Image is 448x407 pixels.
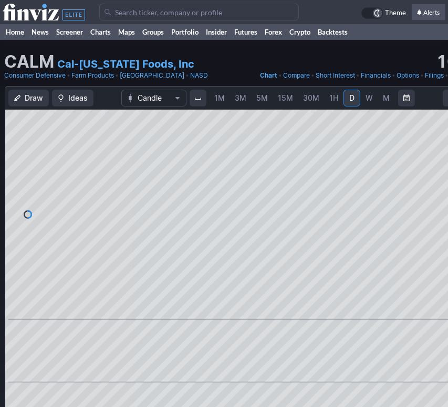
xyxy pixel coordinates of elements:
[425,71,444,79] span: Filings
[87,24,115,40] a: Charts
[4,53,54,70] h1: CALM
[278,93,293,102] span: 15M
[185,70,189,81] span: •
[252,90,273,106] a: 5M
[303,93,319,102] span: 30M
[4,70,66,81] a: Consumer Defensive
[52,90,93,106] button: Ideas
[349,93,355,102] span: D
[397,70,419,81] a: Options
[262,24,286,40] a: Forex
[190,70,208,81] a: NASD
[329,93,338,102] span: 1H
[383,93,390,102] span: M
[120,70,184,81] a: [GEOGRAPHIC_DATA]
[121,90,186,106] button: Chart Type
[392,70,395,81] span: •
[283,70,310,81] a: Compare
[325,90,343,106] a: 1H
[283,71,310,79] span: Compare
[138,93,170,103] span: Candle
[420,70,424,81] span: •
[3,24,28,40] a: Home
[398,90,415,106] button: Range
[210,90,230,106] a: 1M
[99,4,299,20] input: Search
[68,93,88,103] span: Ideas
[315,24,352,40] a: Backtests
[425,70,444,81] a: Filings
[28,24,53,40] a: News
[361,7,407,19] a: Theme
[230,90,251,106] a: 3M
[235,93,246,102] span: 3M
[203,24,231,40] a: Insider
[8,90,49,106] button: Draw
[378,90,395,106] a: M
[190,90,206,106] button: Interval
[260,70,277,81] a: Chart
[273,90,298,106] a: 15M
[343,90,360,106] a: D
[366,93,373,102] span: W
[25,93,43,103] span: Draw
[214,93,225,102] span: 1M
[53,24,87,40] a: Screener
[311,70,315,81] span: •
[67,70,70,81] span: •
[231,24,262,40] a: Futures
[298,90,324,106] a: 30M
[168,24,203,40] a: Portfolio
[115,70,119,81] span: •
[71,70,114,81] a: Farm Products
[115,24,139,40] a: Maps
[361,70,391,81] a: Financials
[256,93,268,102] span: 5M
[316,70,355,81] a: Short Interest
[386,7,407,19] span: Theme
[356,70,360,81] span: •
[286,24,315,40] a: Crypto
[412,4,445,21] a: Alerts
[139,24,168,40] a: Groups
[361,90,378,106] a: W
[260,71,277,79] span: Chart
[57,57,194,71] a: Cal-[US_STATE] Foods, Inc
[278,70,282,81] span: •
